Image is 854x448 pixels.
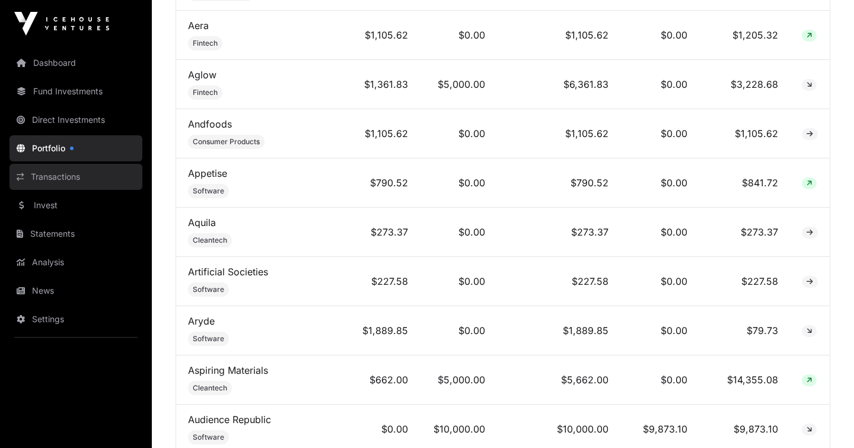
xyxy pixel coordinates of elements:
td: $227.58 [349,257,420,306]
td: $1,105.62 [699,109,790,158]
td: $0.00 [620,208,699,257]
span: Software [193,186,224,196]
td: $227.58 [699,257,790,306]
td: $5,662.00 [497,355,620,405]
a: Andfoods [188,118,232,130]
span: Software [193,433,224,442]
td: $227.58 [497,257,620,306]
td: $0.00 [420,208,497,257]
td: $5,000.00 [420,355,497,405]
td: $14,355.08 [699,355,790,405]
td: $0.00 [420,257,497,306]
span: Fintech [193,39,218,48]
td: $790.52 [497,158,620,208]
td: $3,228.68 [699,60,790,109]
td: $273.37 [349,208,420,257]
iframe: Chat Widget [795,391,854,448]
td: $0.00 [420,11,497,60]
a: Fund Investments [9,78,142,104]
a: Settings [9,306,142,332]
span: Consumer Products [193,137,260,147]
td: $0.00 [420,109,497,158]
a: Aspiring Materials [188,364,268,376]
td: $0.00 [620,109,699,158]
td: $1,889.85 [497,306,620,355]
a: Invest [9,192,142,218]
td: $1,105.62 [349,11,420,60]
td: $79.73 [699,306,790,355]
td: $0.00 [620,306,699,355]
td: $0.00 [620,60,699,109]
td: $662.00 [349,355,420,405]
td: $790.52 [349,158,420,208]
td: $841.72 [699,158,790,208]
span: Fintech [193,88,218,97]
td: $0.00 [420,306,497,355]
a: Aquila [188,217,216,228]
td: $1,105.62 [349,109,420,158]
span: Software [193,334,224,344]
span: Software [193,285,224,294]
a: Artificial Societies [188,266,268,278]
a: Dashboard [9,50,142,76]
a: Direct Investments [9,107,142,133]
td: $0.00 [620,257,699,306]
td: $5,000.00 [420,60,497,109]
a: Analysis [9,249,142,275]
span: Cleantech [193,383,227,393]
span: Cleantech [193,236,227,245]
a: Transactions [9,164,142,190]
td: $273.37 [497,208,620,257]
td: $0.00 [620,11,699,60]
a: Statements [9,221,142,247]
img: Icehouse Ventures Logo [14,12,109,36]
a: Portfolio [9,135,142,161]
td: $0.00 [620,355,699,405]
td: $1,205.32 [699,11,790,60]
td: $1,361.83 [349,60,420,109]
td: $1,105.62 [497,11,620,60]
td: $273.37 [699,208,790,257]
a: Aera [188,20,209,31]
a: Aglow [188,69,216,81]
a: Appetise [188,167,227,179]
td: $1,889.85 [349,306,420,355]
td: $0.00 [420,158,497,208]
td: $1,105.62 [497,109,620,158]
td: $0.00 [620,158,699,208]
a: Audience Republic [188,414,271,425]
a: Aryde [188,315,215,327]
td: $6,361.83 [497,60,620,109]
a: News [9,278,142,304]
